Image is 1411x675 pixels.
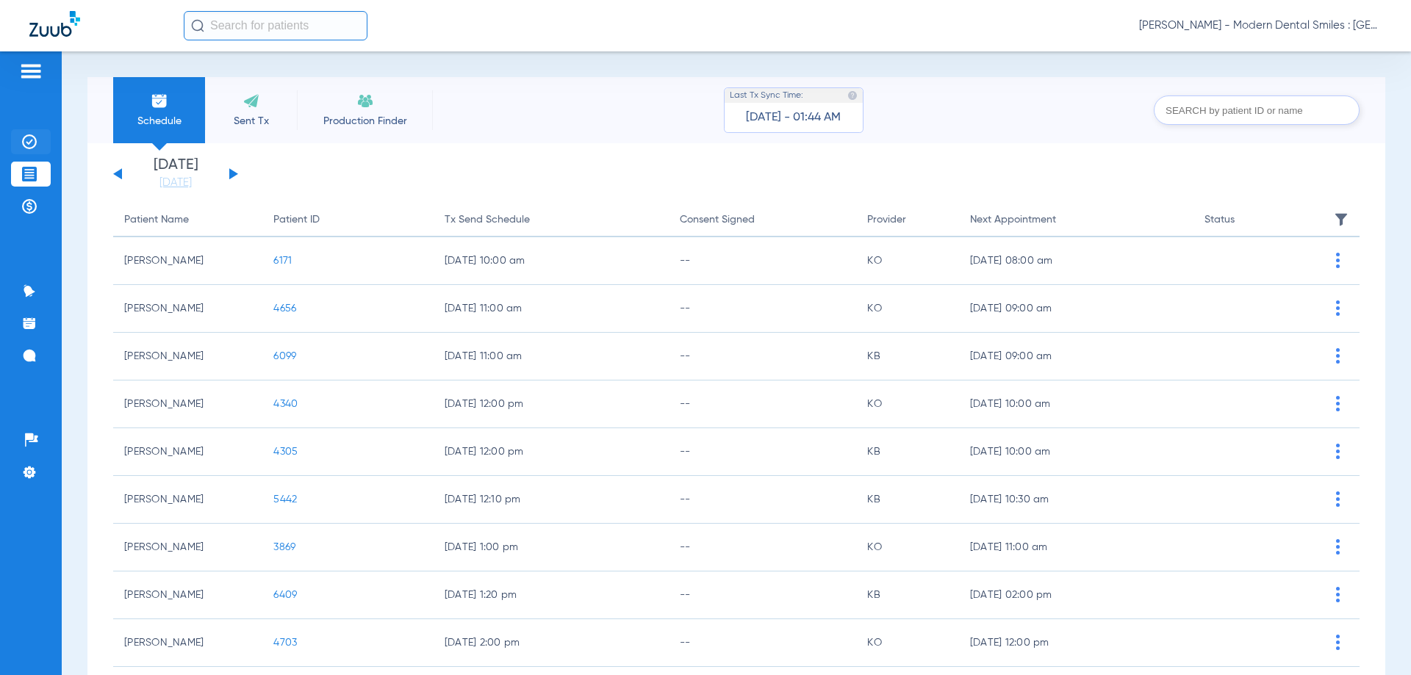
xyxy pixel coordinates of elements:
td: KO [856,380,958,428]
span: Schedule [124,114,194,129]
td: [DATE] 09:00 am [959,285,1194,333]
td: -- [669,428,857,476]
span: [DATE] 12:00 pm [445,444,658,459]
a: [DATE] [132,176,220,190]
span: 6171 [273,256,292,266]
span: [DATE] 10:00 am [445,253,658,268]
img: group-vertical.svg [1336,444,1340,459]
img: group-vertical.svg [1336,635,1340,650]
td: [PERSON_NAME] [113,524,262,571]
td: KB [856,476,958,524]
div: Status [1204,212,1310,228]
td: KB [856,428,958,476]
div: Next Appointment [970,212,1183,228]
span: [DATE] 2:00 pm [445,635,658,650]
div: Status [1204,212,1235,228]
span: 4703 [273,638,297,648]
div: Tx Send Schedule [445,212,530,228]
img: group-vertical.svg [1336,587,1340,602]
div: Consent Signed [680,212,755,228]
div: Tx Send Schedule [445,212,658,228]
td: [PERSON_NAME] [113,285,262,333]
img: last sync help info [847,90,858,101]
td: [DATE] 10:00 am [959,428,1194,476]
span: Production Finder [308,114,422,129]
td: -- [669,380,857,428]
span: 4340 [273,399,298,409]
img: hamburger-icon [19,62,43,80]
td: -- [669,333,857,380]
div: Patient Name [124,212,189,228]
li: [DATE] [132,158,220,190]
input: SEARCH by patient ID or name [1154,95,1360,125]
input: Search for patients [184,11,367,40]
span: 5442 [273,494,297,505]
td: [PERSON_NAME] [113,428,262,476]
div: Provider [867,212,947,228]
td: -- [669,237,857,285]
div: Next Appointment [970,212,1056,228]
img: Recare [356,92,374,109]
td: [DATE] 10:30 am [959,476,1194,524]
td: -- [669,571,857,619]
td: [PERSON_NAME] [113,571,262,619]
td: [DATE] 11:00 am [959,524,1194,571]
td: [PERSON_NAME] [113,476,262,524]
td: [DATE] 10:00 am [959,380,1194,428]
img: group-vertical.svg [1336,253,1340,268]
img: Schedule [151,92,168,109]
img: group-vertical.svg [1336,491,1340,507]
div: Patient Name [124,212,251,228]
span: 6099 [273,351,296,361]
img: filter.svg [1334,212,1349,227]
td: [DATE] 12:00 pm [959,619,1194,667]
td: KO [856,237,958,285]
td: KO [856,285,958,333]
img: Sent Tx [243,92,260,109]
td: KB [856,333,958,380]
span: [DATE] - 01:44 AM [746,110,841,125]
td: KB [856,571,958,619]
span: 6409 [273,590,297,600]
td: [DATE] 02:00 pm [959,571,1194,619]
span: Last Tx Sync Time: [730,88,803,103]
td: [PERSON_NAME] [113,380,262,428]
td: [PERSON_NAME] [113,619,262,667]
td: [DATE] 09:00 am [959,333,1194,380]
img: group-vertical.svg [1336,539,1340,555]
span: 3869 [273,542,295,552]
div: Patient ID [273,212,422,228]
td: -- [669,619,857,667]
span: [DATE] 12:00 pm [445,397,658,411]
span: [DATE] 1:00 pm [445,540,658,555]
td: KO [856,619,958,667]
img: group-vertical.svg [1336,300,1340,316]
div: Provider [867,212,906,228]
td: -- [669,524,857,571]
td: -- [669,476,857,524]
td: [PERSON_NAME] [113,333,262,380]
span: 4305 [273,447,298,457]
span: [DATE] 11:00 am [445,349,658,364]
span: 4656 [273,303,296,314]
span: [DATE] 11:00 am [445,301,658,316]
div: Consent Signed [680,212,846,228]
img: group-vertical.svg [1336,396,1340,411]
td: [DATE] 08:00 am [959,237,1194,285]
td: KO [856,524,958,571]
span: Sent Tx [216,114,286,129]
span: [DATE] 12:10 pm [445,492,658,507]
div: Patient ID [273,212,320,228]
img: Search Icon [191,19,204,32]
img: Zuub Logo [29,11,80,37]
td: -- [669,285,857,333]
span: [PERSON_NAME] - Modern Dental Smiles : [GEOGRAPHIC_DATA] [1139,18,1382,33]
td: [PERSON_NAME] [113,237,262,285]
img: group-vertical.svg [1336,348,1340,364]
span: [DATE] 1:20 pm [445,588,658,602]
